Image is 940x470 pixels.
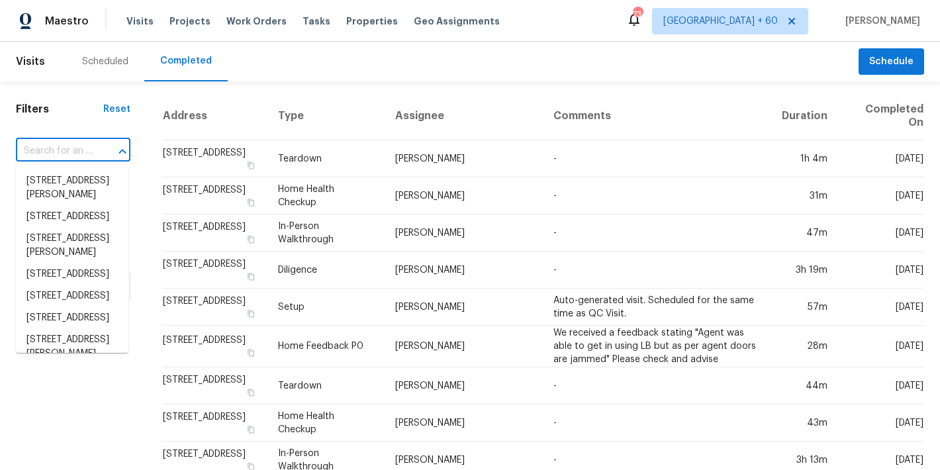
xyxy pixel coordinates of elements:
[771,177,838,214] td: 31m
[385,367,542,404] td: [PERSON_NAME]
[543,367,771,404] td: -
[16,47,45,76] span: Visits
[771,140,838,177] td: 1h 4m
[162,326,267,367] td: [STREET_ADDRESS]
[162,140,267,177] td: [STREET_ADDRESS]
[543,140,771,177] td: -
[82,55,128,68] div: Scheduled
[162,252,267,289] td: [STREET_ADDRESS]
[162,214,267,252] td: [STREET_ADDRESS]
[840,15,920,28] span: [PERSON_NAME]
[771,92,838,140] th: Duration
[245,234,257,246] button: Copy Address
[633,8,642,21] div: 734
[245,271,257,283] button: Copy Address
[838,404,924,442] td: [DATE]
[162,92,267,140] th: Address
[385,92,542,140] th: Assignee
[245,308,257,320] button: Copy Address
[267,326,385,367] td: Home Feedback P0
[771,367,838,404] td: 44m
[162,177,267,214] td: [STREET_ADDRESS]
[16,307,128,329] li: [STREET_ADDRESS]
[267,214,385,252] td: In-Person Walkthrough
[169,15,211,28] span: Projects
[771,214,838,252] td: 47m
[859,48,924,75] button: Schedule
[267,404,385,442] td: Home Health Checkup
[385,177,542,214] td: [PERSON_NAME]
[771,252,838,289] td: 3h 19m
[267,252,385,289] td: Diligence
[245,347,257,359] button: Copy Address
[771,326,838,367] td: 28m
[16,228,128,263] li: [STREET_ADDRESS][PERSON_NAME]
[838,92,924,140] th: Completed On
[16,141,93,162] input: Search for an address...
[267,140,385,177] td: Teardown
[346,15,398,28] span: Properties
[267,289,385,326] td: Setup
[16,206,128,228] li: [STREET_ADDRESS]
[543,252,771,289] td: -
[16,329,128,365] li: [STREET_ADDRESS][PERSON_NAME]
[303,17,330,26] span: Tasks
[543,92,771,140] th: Comments
[245,424,257,436] button: Copy Address
[663,15,778,28] span: [GEOGRAPHIC_DATA] + 60
[385,404,542,442] td: [PERSON_NAME]
[543,326,771,367] td: We received a feedback stating "Agent was able to get in using LB but as per agent doors are jamm...
[385,252,542,289] td: [PERSON_NAME]
[385,140,542,177] td: [PERSON_NAME]
[103,103,130,116] div: Reset
[543,289,771,326] td: Auto-generated visit. Scheduled for the same time as QC Visit.
[838,140,924,177] td: [DATE]
[126,15,154,28] span: Visits
[45,15,89,28] span: Maestro
[267,177,385,214] td: Home Health Checkup
[385,214,542,252] td: [PERSON_NAME]
[414,15,500,28] span: Geo Assignments
[385,326,542,367] td: [PERSON_NAME]
[16,103,103,116] h1: Filters
[162,404,267,442] td: [STREET_ADDRESS]
[838,326,924,367] td: [DATE]
[543,177,771,214] td: -
[160,54,212,68] div: Completed
[162,367,267,404] td: [STREET_ADDRESS]
[838,177,924,214] td: [DATE]
[838,289,924,326] td: [DATE]
[245,197,257,209] button: Copy Address
[16,285,128,307] li: [STREET_ADDRESS]
[543,404,771,442] td: -
[267,367,385,404] td: Teardown
[771,289,838,326] td: 57m
[16,170,128,206] li: [STREET_ADDRESS][PERSON_NAME]
[16,263,128,285] li: [STREET_ADDRESS]
[245,387,257,399] button: Copy Address
[162,289,267,326] td: [STREET_ADDRESS]
[385,289,542,326] td: [PERSON_NAME]
[267,92,385,140] th: Type
[113,142,132,161] button: Close
[869,54,914,70] span: Schedule
[838,214,924,252] td: [DATE]
[245,160,257,171] button: Copy Address
[838,252,924,289] td: [DATE]
[543,214,771,252] td: -
[771,404,838,442] td: 43m
[226,15,287,28] span: Work Orders
[838,367,924,404] td: [DATE]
